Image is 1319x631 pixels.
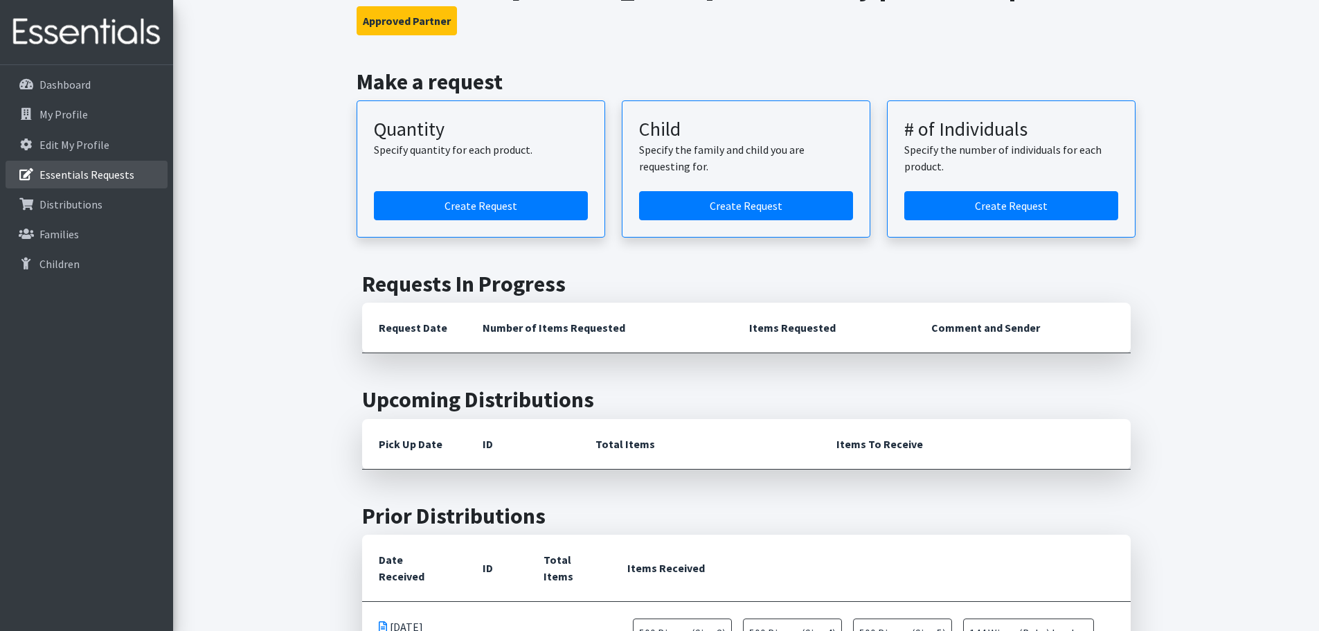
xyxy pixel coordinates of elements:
th: Pick Up Date [362,419,466,470]
p: Specify the family and child you are requesting for. [639,141,853,175]
p: Families [39,227,79,241]
a: Distributions [6,190,168,218]
th: Items Requested [733,303,915,353]
p: My Profile [39,107,88,121]
th: ID [466,419,579,470]
p: Children [39,257,80,271]
p: Essentials Requests [39,168,134,181]
th: Number of Items Requested [466,303,733,353]
th: ID [466,535,527,602]
button: Approved Partner [357,6,457,35]
h2: Make a request [357,69,1136,95]
h3: Quantity [374,118,588,141]
th: Total Items [579,419,820,470]
th: Comment and Sender [915,303,1130,353]
a: Edit My Profile [6,131,168,159]
p: Dashboard [39,78,91,91]
h2: Requests In Progress [362,271,1131,297]
a: Create a request by quantity [374,191,588,220]
p: Edit My Profile [39,138,109,152]
a: Dashboard [6,71,168,98]
a: Families [6,220,168,248]
th: Request Date [362,303,466,353]
th: Items To Receive [820,419,1131,470]
p: Specify quantity for each product. [374,141,588,158]
h3: # of Individuals [904,118,1118,141]
h2: Upcoming Distributions [362,386,1131,413]
h2: Prior Distributions [362,503,1131,529]
a: Create a request for a child or family [639,191,853,220]
img: HumanEssentials [6,9,168,55]
a: My Profile [6,100,168,128]
a: Essentials Requests [6,161,168,188]
th: Date Received [362,535,466,602]
th: Items Received [611,535,1130,602]
p: Specify the number of individuals for each product. [904,141,1118,175]
a: Children [6,250,168,278]
th: Total Items [527,535,611,602]
h3: Child [639,118,853,141]
p: Distributions [39,197,102,211]
a: Create a request by number of individuals [904,191,1118,220]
